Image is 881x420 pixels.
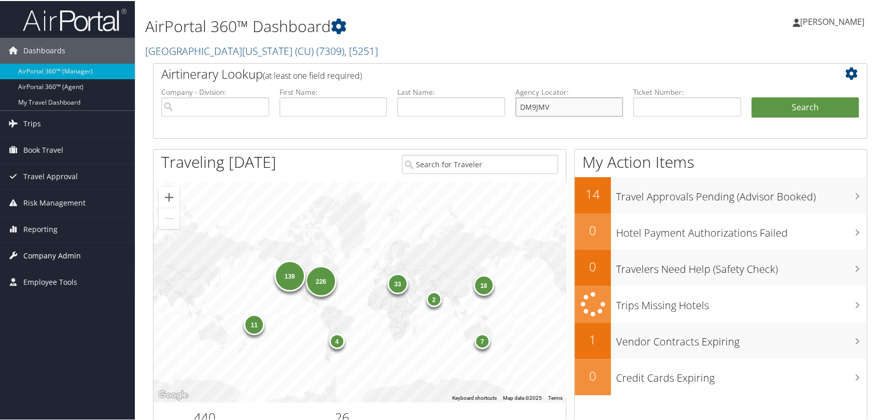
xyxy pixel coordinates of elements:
div: 226 [305,265,337,296]
label: Company - Division: [161,86,269,96]
span: Trips [23,110,41,136]
button: Zoom in [159,186,179,207]
a: 0Hotel Payment Authorizations Failed [575,212,866,249]
span: Map data ©2025 [503,394,542,400]
button: Zoom out [159,207,179,228]
a: 0Credit Cards Expiring [575,358,866,394]
span: Employee Tools [23,268,77,294]
label: First Name: [279,86,387,96]
a: 14Travel Approvals Pending (Advisor Booked) [575,176,866,212]
h2: 0 [575,366,611,384]
h3: Trips Missing Hotels [616,292,866,312]
img: Google [156,387,190,401]
h2: Airtinerary Lookup [161,64,799,82]
a: [PERSON_NAME] [793,5,875,36]
div: 2 [426,291,442,306]
button: Keyboard shortcuts [452,394,497,401]
div: 33 [387,272,408,293]
a: [GEOGRAPHIC_DATA][US_STATE] (CU) [145,43,378,57]
h3: Hotel Payment Authorizations Failed [616,220,866,239]
a: 1Vendor Contracts Expiring [575,322,866,358]
h1: AirPortal 360™ Dashboard [145,15,632,36]
div: 4 [329,332,345,348]
h1: Traveling [DATE] [161,150,276,172]
span: Reporting [23,215,58,241]
input: Search for Traveler [402,154,558,173]
img: airportal-logo.png [23,7,127,31]
h3: Travel Approvals Pending (Advisor Booked) [616,183,866,203]
span: , [ 5251 ] [344,43,378,57]
h2: 14 [575,184,611,202]
button: Search [751,96,859,117]
span: (at least one field required) [263,69,362,80]
a: Terms (opens in new tab) [548,394,563,400]
a: Open this area in Google Maps (opens a new window) [156,387,190,401]
label: Ticket Number: [633,86,741,96]
div: 7 [475,332,491,348]
span: Company Admin [23,242,81,268]
span: Book Travel [23,136,63,162]
h2: 0 [575,221,611,238]
span: Dashboards [23,37,65,63]
h2: 0 [575,257,611,274]
span: Risk Management [23,189,86,215]
a: Trips Missing Hotels [575,285,866,322]
h3: Credit Cards Expiring [616,365,866,384]
label: Last Name: [397,86,505,96]
h1: My Action Items [575,150,866,172]
div: 18 [473,274,494,295]
h3: Travelers Need Help (Safety Check) [616,256,866,276]
span: [PERSON_NAME] [800,15,864,26]
div: 139 [274,259,305,291]
h3: Vendor Contracts Expiring [616,328,866,348]
label: Agency Locator: [515,86,623,96]
a: 0Travelers Need Help (Safety Check) [575,249,866,285]
span: ( 7309 ) [316,43,344,57]
h2: 1 [575,330,611,347]
span: Travel Approval [23,163,78,189]
div: 11 [244,313,265,334]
